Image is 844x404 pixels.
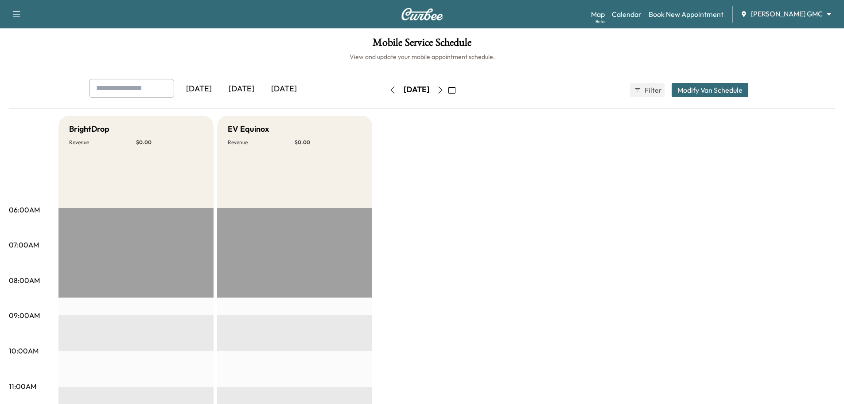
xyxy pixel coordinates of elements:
[9,204,40,215] p: 06:00AM
[9,37,835,52] h1: Mobile Service Schedule
[263,79,305,99] div: [DATE]
[228,123,269,135] h5: EV Equinox
[228,139,295,146] p: Revenue
[136,139,203,146] p: $ 0.00
[595,18,605,25] div: Beta
[612,9,642,20] a: Calendar
[295,139,362,146] p: $ 0.00
[9,381,36,392] p: 11:00AM
[649,9,723,20] a: Book New Appointment
[645,85,661,95] span: Filter
[69,139,136,146] p: Revenue
[751,9,823,19] span: [PERSON_NAME] GMC
[220,79,263,99] div: [DATE]
[401,8,443,20] img: Curbee Logo
[9,239,39,250] p: 07:00AM
[591,9,605,20] a: MapBeta
[69,123,109,135] h5: BrightDrop
[9,52,835,61] h6: View and update your mobile appointment schedule.
[9,310,40,321] p: 09:00AM
[9,275,40,286] p: 08:00AM
[9,345,39,356] p: 10:00AM
[178,79,220,99] div: [DATE]
[672,83,748,97] button: Modify Van Schedule
[404,84,429,95] div: [DATE]
[630,83,665,97] button: Filter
